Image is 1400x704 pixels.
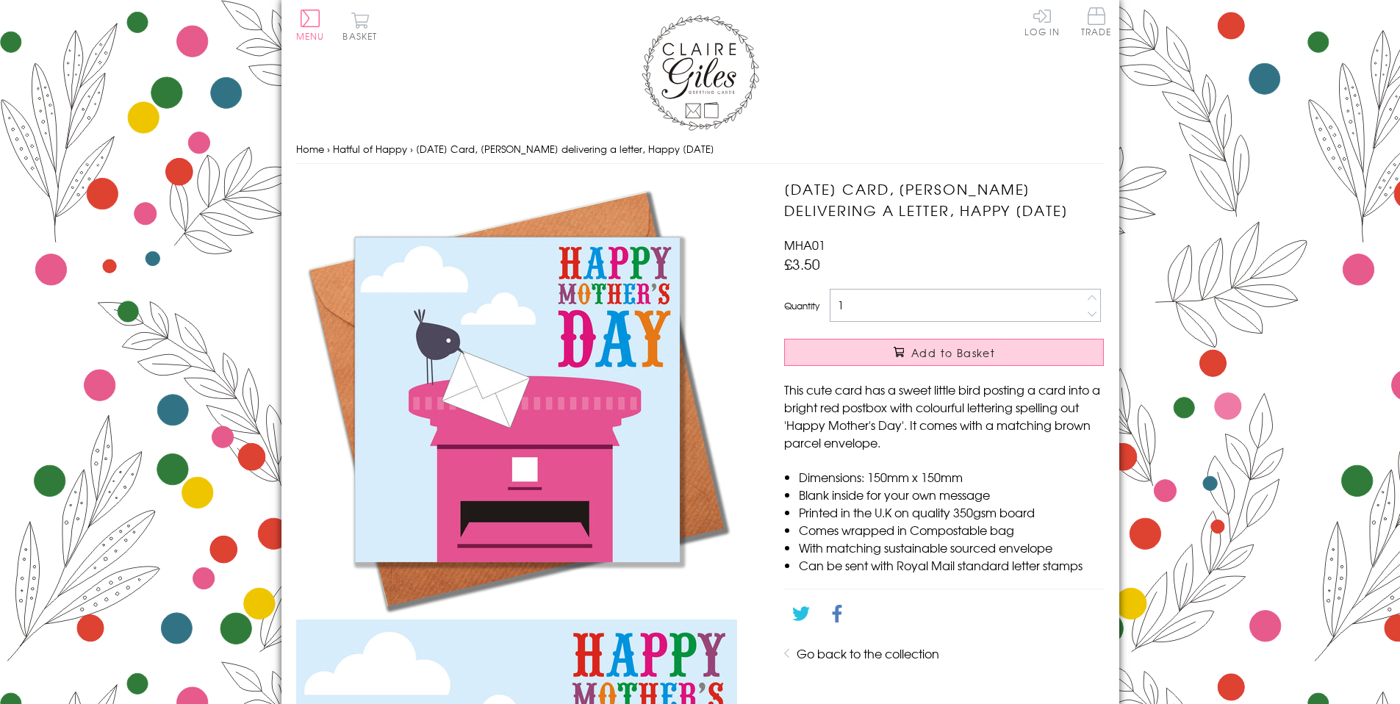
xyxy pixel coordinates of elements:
li: Dimensions: 150mm x 150mm [799,468,1104,486]
span: [DATE] Card, [PERSON_NAME] delivering a letter, Happy [DATE] [416,142,714,156]
nav: breadcrumbs [296,134,1105,165]
span: Add to Basket [911,345,995,360]
li: Blank inside for your own message [799,486,1104,503]
span: Trade [1081,7,1112,36]
li: Printed in the U.K on quality 350gsm board [799,503,1104,521]
button: Basket [340,12,381,40]
span: MHA01 [784,236,825,254]
label: Quantity [784,299,819,312]
img: Mother's Day Card, Bird delivering a letter, Happy Mother's Day [296,179,737,619]
img: Claire Giles Greetings Cards [642,15,759,131]
span: › [327,142,330,156]
a: Log In [1024,7,1060,36]
h1: [DATE] Card, [PERSON_NAME] delivering a letter, Happy [DATE] [784,179,1104,221]
p: This cute card has a sweet little bird posting a card into a bright red postbox with colourful le... [784,381,1104,451]
span: › [410,142,413,156]
a: Go back to the collection [797,644,939,662]
a: Home [296,142,324,156]
a: Trade [1081,7,1112,39]
a: Hatful of Happy [333,142,407,156]
button: Menu [296,10,325,40]
span: Menu [296,29,325,43]
li: With matching sustainable sourced envelope [799,539,1104,556]
span: £3.50 [784,254,820,274]
button: Add to Basket [784,339,1104,366]
li: Can be sent with Royal Mail standard letter stamps [799,556,1104,574]
li: Comes wrapped in Compostable bag [799,521,1104,539]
